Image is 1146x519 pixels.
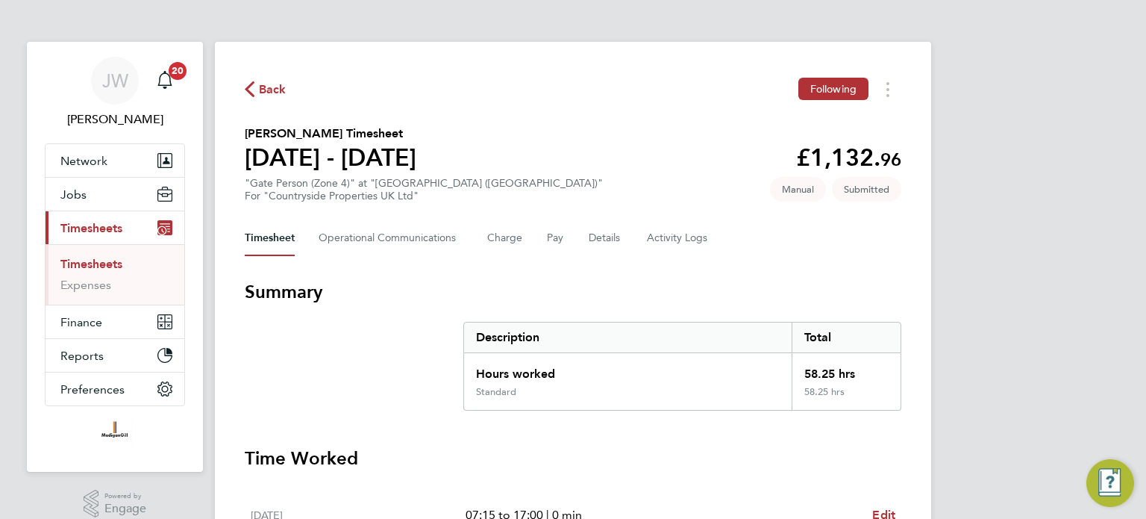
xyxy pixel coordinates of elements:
[104,503,146,515] span: Engage
[589,220,623,256] button: Details
[463,322,901,411] div: Summary
[45,57,185,128] a: JW[PERSON_NAME]
[46,144,184,177] button: Network
[792,386,901,410] div: 58.25 hrs
[46,305,184,338] button: Finance
[60,349,104,363] span: Reports
[46,244,184,305] div: Timesheets
[60,315,102,329] span: Finance
[810,82,857,96] span: Following
[245,177,603,202] div: "Gate Person (Zone 4)" at "[GEOGRAPHIC_DATA] ([GEOGRAPHIC_DATA])"
[245,80,286,99] button: Back
[259,81,286,99] span: Back
[45,111,185,128] span: Jack Williams
[245,280,901,304] h3: Summary
[45,421,185,445] a: Go to home page
[60,382,125,397] span: Preferences
[60,221,122,235] span: Timesheets
[832,177,901,202] span: This timesheet is Submitted.
[46,339,184,372] button: Reports
[245,143,416,173] h1: [DATE] - [DATE]
[880,149,901,170] span: 96
[46,373,184,405] button: Preferences
[150,57,180,105] a: 20
[245,190,603,202] div: For "Countryside Properties UK Ltd"
[647,220,710,256] button: Activity Logs
[169,62,187,80] span: 20
[245,125,416,143] h2: [PERSON_NAME] Timesheet
[46,178,184,211] button: Jobs
[60,187,87,202] span: Jobs
[84,490,147,518] a: Powered byEngage
[60,278,111,292] a: Expenses
[98,421,131,445] img: madigangill-logo-retina.png
[60,257,122,271] a: Timesheets
[27,42,203,472] nav: Main navigation
[464,323,792,352] div: Description
[60,154,107,168] span: Network
[476,386,516,398] div: Standard
[798,78,868,100] button: Following
[319,220,463,256] button: Operational Communications
[770,177,826,202] span: This timesheet was manually created.
[102,71,128,90] span: JW
[104,490,146,503] span: Powered by
[547,220,565,256] button: Pay
[245,447,901,470] h3: Time Worked
[792,323,901,352] div: Total
[1086,459,1134,507] button: Engage Resource Center
[46,211,184,244] button: Timesheets
[487,220,523,256] button: Charge
[874,78,901,101] button: Timesheets Menu
[464,353,792,386] div: Hours worked
[792,353,901,386] div: 58.25 hrs
[796,143,901,172] app-decimal: £1,132.
[245,220,295,256] button: Timesheet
